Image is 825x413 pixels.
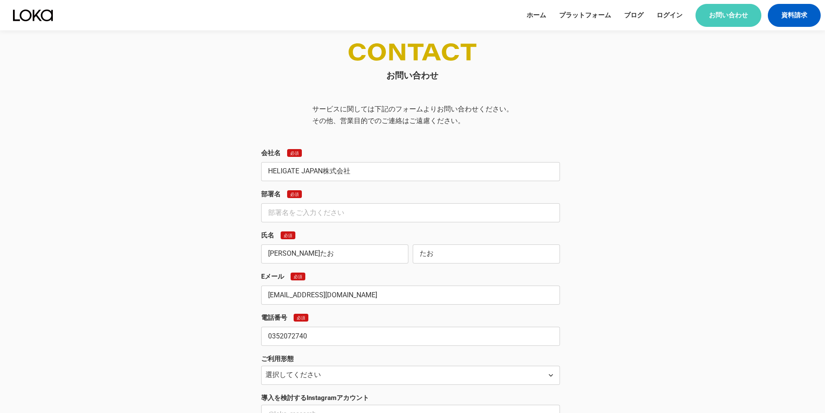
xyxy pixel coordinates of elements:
[261,354,294,364] p: ご利用形態
[413,244,560,263] input: 名
[261,231,274,240] p: 氏名
[261,244,408,263] input: 姓
[559,11,611,20] a: プラットフォーム
[624,11,644,20] a: ブログ
[261,393,369,403] p: 導入を検討するInstagramアカウント
[696,4,761,27] a: お問い合わせ
[261,203,560,222] input: 部署名をご入力ください
[261,162,560,181] input: 会社名をご入力ください
[657,11,683,20] a: ログイン
[768,4,821,27] a: 資料請求
[284,233,292,238] p: 必須
[261,327,560,346] input: 電話番号をご入力ください
[527,11,546,20] a: ホーム
[261,272,284,281] p: Eメール
[261,149,281,158] p: 会社名
[261,313,287,322] p: 電話番号
[294,274,302,279] p: 必須
[261,286,560,305] input: メールアドレスをご入力ください
[290,150,299,156] p: 必須
[290,192,299,197] p: 必須
[297,315,305,320] p: 必須
[386,69,438,81] h2: お問い合わせ
[261,190,281,199] p: 部署名
[312,103,513,127] p: サービスに関しては下記のフォームよりお問い合わせください。 その他、営業目的でのご連絡はご遠慮ください。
